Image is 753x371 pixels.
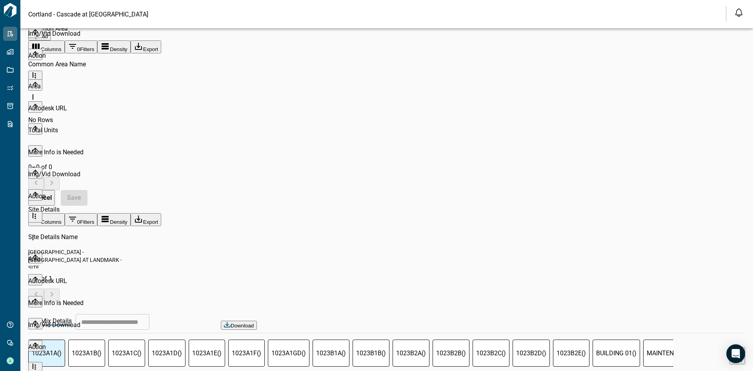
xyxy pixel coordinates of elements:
[28,23,112,45] div: Img/Vid Download
[28,314,123,336] div: Img/Vid Download
[28,45,112,67] div: Action
[28,336,123,358] div: Action
[28,75,112,97] div: Area
[28,97,238,119] div: Autodesk URL
[726,344,745,363] div: Open Intercom Messenger
[28,141,112,163] div: More Info is Needed
[28,185,112,207] div: Action
[28,163,112,185] div: Img/Vid Download
[28,270,266,292] div: Autodesk URL
[28,249,122,271] span: [GEOGRAPHIC_DATA] - [GEOGRAPHIC_DATA] AT LANDMARK - SITE
[28,119,112,141] div: Total Units
[28,11,148,18] span: Cortland - Cascade at [GEOGRAPHIC_DATA]
[733,6,745,19] button: Open notification feed
[97,213,130,226] button: Density
[28,292,123,314] div: More Info is Needed
[28,53,112,75] div: Common Area Name
[28,226,123,248] div: Site Details Name
[131,213,162,226] button: Export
